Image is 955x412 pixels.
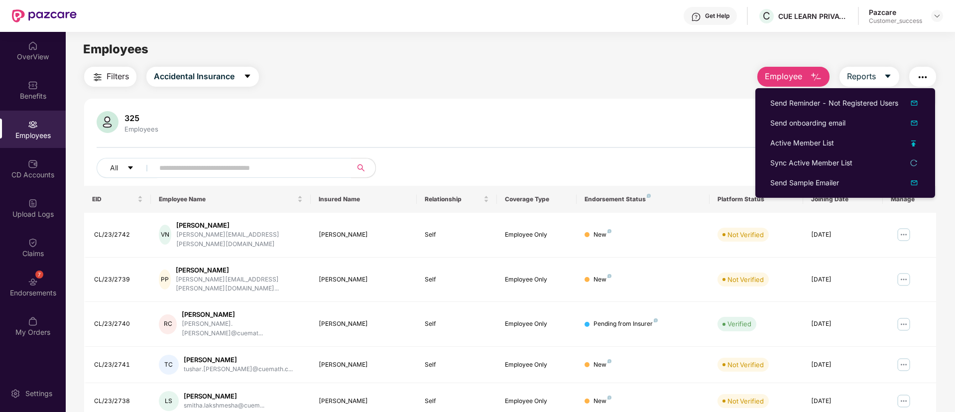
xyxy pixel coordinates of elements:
img: svg+xml;base64,PHN2ZyB4bWxucz0iaHR0cDovL3d3dy53My5vcmcvMjAwMC9zdmciIHhtbG5zOnhsaW5rPSJodHRwOi8vd3... [97,111,119,133]
div: Self [425,230,488,240]
img: manageButton [896,393,912,409]
div: [DATE] [811,319,875,329]
span: caret-down [127,164,134,172]
div: [PERSON_NAME] [182,310,302,319]
div: Endorsement Status [585,195,702,203]
img: manageButton [896,227,912,243]
div: Not Verified [727,275,764,284]
div: Pazcare [869,7,922,17]
img: svg+xml;base64,PHN2ZyB4bWxucz0iaHR0cDovL3d3dy53My5vcmcvMjAwMC9zdmciIHdpZHRoPSI4IiBoZWlnaHQ9IjgiIH... [607,396,611,400]
img: New Pazcare Logo [12,9,77,22]
div: [PERSON_NAME] [176,221,303,230]
span: Employee Name [159,195,295,203]
div: Sync Active Member List [770,157,852,168]
div: [DATE] [811,275,875,284]
div: Employee Only [505,275,569,284]
img: svg+xml;base64,PHN2ZyBpZD0iQmVuZWZpdHMiIHhtbG5zPSJodHRwOi8vd3d3LnczLm9yZy8yMDAwL3N2ZyIgd2lkdGg9Ij... [28,80,38,90]
span: Relationship [425,195,481,203]
span: Filters [107,70,129,83]
div: Self [425,360,488,370]
th: Employee Name [151,186,311,213]
div: Self [425,319,488,329]
div: CL/23/2741 [94,360,143,370]
div: CL/23/2738 [94,397,143,406]
span: Employees [83,42,148,56]
div: Send Reminder - Not Registered Users [770,98,898,109]
div: [PERSON_NAME] [319,397,409,406]
div: [PERSON_NAME] [184,392,264,401]
div: Not Verified [727,360,764,370]
div: Settings [22,389,55,399]
span: caret-down [243,72,251,81]
div: [PERSON_NAME] [319,360,409,370]
img: manageButton [896,272,912,287]
img: svg+xml;base64,PHN2ZyBpZD0iSG9tZSIgeG1sbnM9Imh0dHA6Ly93d3cudzMub3JnLzIwMDAvc3ZnIiB3aWR0aD0iMjAiIG... [28,41,38,51]
div: Send onboarding email [770,118,845,129]
div: Self [425,275,488,284]
div: [PERSON_NAME] [176,266,302,275]
img: svg+xml;base64,PHN2ZyB4bWxucz0iaHR0cDovL3d3dy53My5vcmcvMjAwMC9zdmciIHhtbG5zOnhsaW5rPSJodHRwOi8vd3... [908,177,920,189]
img: svg+xml;base64,PHN2ZyB4bWxucz0iaHR0cDovL3d3dy53My5vcmcvMjAwMC9zdmciIHdpZHRoPSI4IiBoZWlnaHQ9IjgiIH... [607,229,611,233]
div: smitha.lakshmesha@cuem... [184,401,264,411]
div: [DATE] [811,397,875,406]
img: svg+xml;base64,PHN2ZyB4bWxucz0iaHR0cDovL3d3dy53My5vcmcvMjAwMC9zdmciIHdpZHRoPSI4IiBoZWlnaHQ9IjgiIH... [607,359,611,363]
img: uploadIcon [911,140,916,146]
img: dropDownIcon [908,117,920,129]
img: svg+xml;base64,PHN2ZyB4bWxucz0iaHR0cDovL3d3dy53My5vcmcvMjAwMC9zdmciIHdpZHRoPSI4IiBoZWlnaHQ9IjgiIH... [607,274,611,278]
span: Employee [765,70,802,83]
div: Employee Only [505,397,569,406]
div: New [594,275,611,284]
th: Relationship [417,186,496,213]
button: Employee [757,67,830,87]
img: svg+xml;base64,PHN2ZyB4bWxucz0iaHR0cDovL3d3dy53My5vcmcvMjAwMC9zdmciIHdpZHRoPSI4IiBoZWlnaHQ9IjgiIH... [654,318,658,322]
div: CL/23/2740 [94,319,143,329]
img: svg+xml;base64,PHN2ZyBpZD0iQ2xhaW0iIHhtbG5zPSJodHRwOi8vd3d3LnczLm9yZy8yMDAwL3N2ZyIgd2lkdGg9IjIwIi... [28,238,38,248]
span: All [110,162,118,173]
div: Employees [122,125,160,133]
div: Platform Status [717,195,795,203]
button: Reportscaret-down [839,67,899,87]
span: EID [92,195,135,203]
button: Accidental Insurancecaret-down [146,67,259,87]
div: Not Verified [727,230,764,240]
img: svg+xml;base64,PHN2ZyBpZD0iRW1wbG95ZWVzIiB4bWxucz0iaHR0cDovL3d3dy53My5vcmcvMjAwMC9zdmciIHdpZHRoPS... [28,120,38,130]
span: search [351,164,370,172]
div: Active Member List [770,137,834,148]
img: manageButton [896,316,912,332]
img: svg+xml;base64,PHN2ZyB4bWxucz0iaHR0cDovL3d3dy53My5vcmcvMjAwMC9zdmciIHhtbG5zOnhsaW5rPSJodHRwOi8vd3... [810,71,822,83]
div: [PERSON_NAME].[PERSON_NAME]@cuemat... [182,319,302,338]
div: Employee Only [505,319,569,329]
div: Employee Only [505,360,569,370]
img: svg+xml;base64,PHN2ZyBpZD0iU2V0dGluZy0yMHgyMCIgeG1sbnM9Imh0dHA6Ly93d3cudzMub3JnLzIwMDAvc3ZnIiB3aW... [10,389,20,399]
div: Not Verified [727,396,764,406]
img: svg+xml;base64,PHN2ZyBpZD0iSGVscC0zMngzMiIgeG1sbnM9Imh0dHA6Ly93d3cudzMub3JnLzIwMDAvc3ZnIiB3aWR0aD... [691,12,701,22]
div: Verified [727,319,751,329]
img: svg+xml;base64,PHN2ZyB4bWxucz0iaHR0cDovL3d3dy53My5vcmcvMjAwMC9zdmciIHdpZHRoPSIyNCIgaGVpZ2h0PSIyNC... [917,71,929,83]
th: EID [84,186,151,213]
div: 325 [122,113,160,123]
span: C [763,10,770,22]
div: 7 [35,271,43,278]
th: Insured Name [311,186,417,213]
th: Coverage Type [497,186,577,213]
div: [DATE] [811,360,875,370]
div: CUE LEARN PRIVATE LIMITED [778,11,848,21]
img: svg+xml;base64,PHN2ZyBpZD0iRHJvcGRvd24tMzJ4MzIiIHhtbG5zPSJodHRwOi8vd3d3LnczLm9yZy8yMDAwL3N2ZyIgd2... [933,12,941,20]
img: svg+xml;base64,PHN2ZyBpZD0iRW5kb3JzZW1lbnRzIiB4bWxucz0iaHR0cDovL3d3dy53My5vcmcvMjAwMC9zdmciIHdpZH... [28,277,38,287]
button: Filters [84,67,136,87]
div: [PERSON_NAME][EMAIL_ADDRESS][PERSON_NAME][DOMAIN_NAME] [176,230,303,249]
div: [PERSON_NAME] [184,355,293,365]
div: [PERSON_NAME][EMAIL_ADDRESS][PERSON_NAME][DOMAIN_NAME]... [176,275,302,294]
div: RC [159,314,177,334]
span: caret-down [884,72,892,81]
div: PP [159,270,171,289]
div: TC [159,355,179,375]
div: tushar.[PERSON_NAME]@cuemath.c... [184,365,293,374]
img: svg+xml;base64,PHN2ZyB4bWxucz0iaHR0cDovL3d3dy53My5vcmcvMjAwMC9zdmciIHdpZHRoPSIyNCIgaGVpZ2h0PSIyNC... [92,71,104,83]
div: Self [425,397,488,406]
div: CL/23/2742 [94,230,143,240]
div: Send Sample Emailer [770,177,839,188]
div: Pending from Insurer [594,319,658,329]
span: Reports [847,70,876,83]
span: reload [910,159,917,166]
